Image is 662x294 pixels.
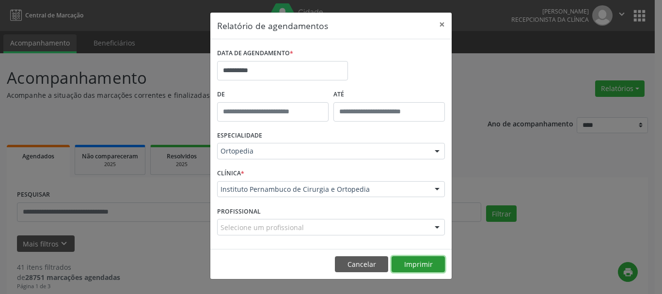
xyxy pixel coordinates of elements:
[217,166,244,181] label: CLÍNICA
[221,146,425,156] span: Ortopedia
[217,46,293,61] label: DATA DE AGENDAMENTO
[217,128,262,143] label: ESPECIALIDADE
[335,256,388,273] button: Cancelar
[221,222,304,232] span: Selecione um profissional
[217,19,328,32] h5: Relatório de agendamentos
[432,13,452,36] button: Close
[333,87,445,102] label: ATÉ
[221,185,425,194] span: Instituto Pernambuco de Cirurgia e Ortopedia
[392,256,445,273] button: Imprimir
[217,204,261,219] label: PROFISSIONAL
[217,87,329,102] label: De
